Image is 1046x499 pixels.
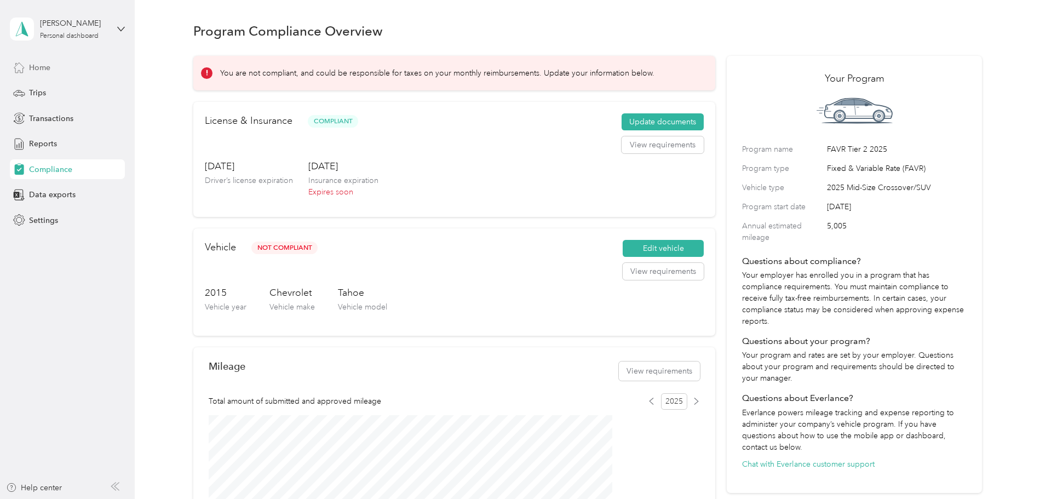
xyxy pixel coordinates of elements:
[827,220,967,243] span: 5,005
[6,482,62,494] button: Help center
[193,25,383,37] h1: Program Compliance Overview
[220,67,654,79] p: You are not compliant, and could be responsible for taxes on your monthly reimbursements. Update ...
[209,395,381,407] span: Total amount of submitted and approved mileage
[742,458,875,470] button: Chat with Everlance customer support
[827,201,967,213] span: [DATE]
[29,113,73,124] span: Transactions
[308,186,378,198] p: Expires soon
[742,269,967,327] p: Your employer has enrolled you in a program that has compliance requirements. You must maintain c...
[623,240,704,257] button: Edit vehicle
[622,136,704,154] button: View requirements
[251,242,318,254] span: Not Compliant
[269,301,315,313] p: Vehicle make
[29,164,72,175] span: Compliance
[308,159,378,173] h3: [DATE]
[742,392,967,405] h4: Questions about Everlance?
[205,113,292,128] h2: License & Insurance
[623,263,704,280] button: View requirements
[742,182,823,193] label: Vehicle type
[308,175,378,186] p: Insurance expiration
[308,115,358,128] span: Compliant
[209,360,245,372] h2: Mileage
[622,113,704,131] button: Update documents
[827,144,967,155] span: FAVR Tier 2 2025
[205,159,293,173] h3: [DATE]
[29,215,58,226] span: Settings
[338,301,387,313] p: Vehicle model
[742,335,967,348] h4: Questions about your program?
[40,18,108,29] div: [PERSON_NAME]
[827,163,967,174] span: Fixed & Variable Rate (FAVR)
[742,71,967,86] h2: Your Program
[742,407,967,453] p: Everlance powers mileage tracking and expense reporting to administer your company’s vehicle prog...
[205,175,293,186] p: Driver’s license expiration
[661,393,687,410] span: 2025
[742,201,823,213] label: Program start date
[40,33,99,39] div: Personal dashboard
[985,438,1046,499] iframe: Everlance-gr Chat Button Frame
[205,240,236,255] h2: Vehicle
[742,349,967,384] p: Your program and rates are set by your employer. Questions about your program and requirements sh...
[29,138,57,150] span: Reports
[338,286,387,300] h3: Tahoe
[742,220,823,243] label: Annual estimated mileage
[827,182,967,193] span: 2025 Mid-Size Crossover/SUV
[29,87,46,99] span: Trips
[29,189,76,200] span: Data exports
[742,163,823,174] label: Program type
[205,286,246,300] h3: 2015
[269,286,315,300] h3: Chevrolet
[742,255,967,268] h4: Questions about compliance?
[742,144,823,155] label: Program name
[205,301,246,313] p: Vehicle year
[619,362,700,381] button: View requirements
[29,62,50,73] span: Home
